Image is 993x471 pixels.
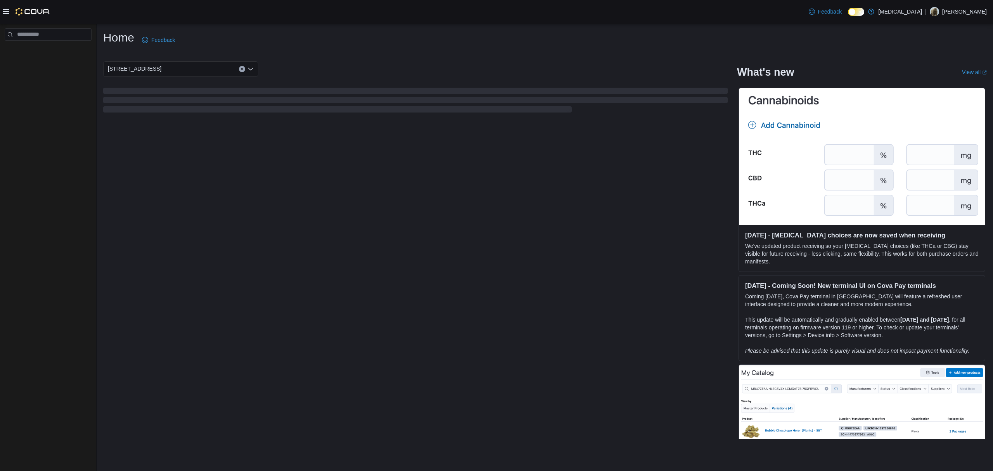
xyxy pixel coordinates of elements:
[103,89,728,114] span: Loading
[247,66,254,72] button: Open list of options
[848,8,864,16] input: Dark Mode
[745,316,979,339] p: This update will be automatically and gradually enabled between , for all terminals operating on ...
[239,66,245,72] button: Clear input
[962,69,987,75] a: View allExternal link
[900,317,949,323] strong: [DATE] and [DATE]
[745,293,979,308] p: Coming [DATE], Cova Pay terminal in [GEOGRAPHIC_DATA] will feature a refreshed user interface des...
[5,42,92,61] nav: Complex example
[745,231,979,239] h3: [DATE] - [MEDICAL_DATA] choices are now saved when receiving
[745,282,979,289] h3: [DATE] - Coming Soon! New terminal UI on Cova Pay terminals
[16,8,50,16] img: Cova
[139,32,178,48] a: Feedback
[737,66,794,78] h2: What's new
[103,30,134,45] h1: Home
[745,348,969,354] em: Please be advised that this update is purely visual and does not impact payment functionality.
[818,8,842,16] span: Feedback
[151,36,175,44] span: Feedback
[982,70,987,75] svg: External link
[930,7,939,16] div: Aaron Featherstone
[878,7,922,16] p: [MEDICAL_DATA]
[108,64,161,73] span: [STREET_ADDRESS]
[745,242,979,265] p: We've updated product receiving so your [MEDICAL_DATA] choices (like THCa or CBG) stay visible fo...
[942,7,987,16] p: [PERSON_NAME]
[806,4,845,19] a: Feedback
[925,7,927,16] p: |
